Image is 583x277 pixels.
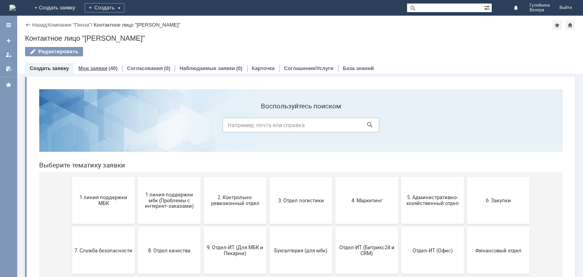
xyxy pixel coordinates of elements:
header: Выберите тематику заявки [6,78,530,86]
a: Компания "Пенза" [48,22,91,28]
span: 3. Отдел логистики [239,114,297,120]
button: не актуален [237,194,299,241]
span: не актуален [239,214,297,220]
button: Франчайзинг [39,194,102,241]
button: 6. Закупки [434,94,497,141]
span: Расширенный поиск [484,4,492,11]
span: 1 линия поддержки МБК [42,112,100,123]
span: Это соглашение не активно! [107,212,165,223]
button: Это соглашение не активно! [105,194,168,241]
span: [PERSON_NAME]. Услуги ИТ для МБК (оформляет L1) [173,209,231,226]
div: Создать [85,3,125,13]
span: Финансовый отдел [436,164,494,170]
div: Контактное лицо "[PERSON_NAME]" [25,34,575,42]
span: 2. Контрольно-ревизионный отдел [173,112,231,123]
button: Отдел-ИТ (Битрикс24 и CRM) [302,144,365,191]
a: Создать заявку [2,34,15,47]
div: (0) [236,65,243,71]
button: 3. Отдел логистики [237,94,299,141]
div: (40) [109,65,118,71]
a: База знаний [343,65,374,71]
span: 7. Служба безопасности [42,164,100,170]
a: Согласования [127,65,163,71]
span: Гуляйкина [530,3,550,8]
label: Воспользуйтесь поиском [190,19,346,27]
a: Мои согласования [2,63,15,75]
button: 2. Контрольно-ревизионный отдел [171,94,234,141]
a: Соглашения/Услуги [284,65,333,71]
a: Мои заявки [2,49,15,61]
span: 5. Административно-хозяйственный отдел [371,112,429,123]
button: 1 линия поддержки МБК [39,94,102,141]
div: (0) [164,65,170,71]
button: Бухгалтерия (для мбк) [237,144,299,191]
a: Перейти на домашнюю страницу [9,5,16,11]
div: Добавить в избранное [552,20,562,30]
button: Финансовый отдел [434,144,497,191]
button: 7. Служба безопасности [39,144,102,191]
button: 1 линия поддержки мбк (Проблемы с интернет-заказами) [105,94,168,141]
a: Наблюдаемые заявки [179,65,235,71]
div: | [47,22,48,27]
span: 4. Маркетинг [305,114,363,120]
button: 5. Административно-хозяйственный отдел [368,94,431,141]
a: Создать заявку [30,65,69,71]
span: 1 линия поддержки мбк (Проблемы с интернет-заказами) [107,108,165,126]
button: [PERSON_NAME]. Услуги ИТ для МБК (оформляет L1) [171,194,234,241]
button: 9. Отдел-ИТ (Для МБК и Пекарни) [171,144,234,191]
span: Бухгалтерия (для мбк) [239,164,297,170]
input: Например, почта или справка [190,35,346,49]
a: Назад [32,22,47,28]
button: 8. Отдел качества [105,144,168,191]
span: Франчайзинг [42,214,100,220]
span: 6. Закупки [436,114,494,120]
button: 4. Маркетинг [302,94,365,141]
div: Сделать домашней страницей [565,20,575,30]
span: Отдел-ИТ (Битрикс24 и CRM) [305,162,363,173]
span: Венера [530,8,550,13]
span: 9. Отдел-ИТ (Для МБК и Пекарни) [173,162,231,173]
img: logo [9,5,16,11]
a: Карточка [252,65,275,71]
div: Контактное лицо "[PERSON_NAME]" [94,22,180,28]
span: Отдел-ИТ (Офис) [371,164,429,170]
button: Отдел-ИТ (Офис) [368,144,431,191]
div: / [48,22,94,28]
a: Мои заявки [78,65,107,71]
span: 8. Отдел качества [107,164,165,170]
